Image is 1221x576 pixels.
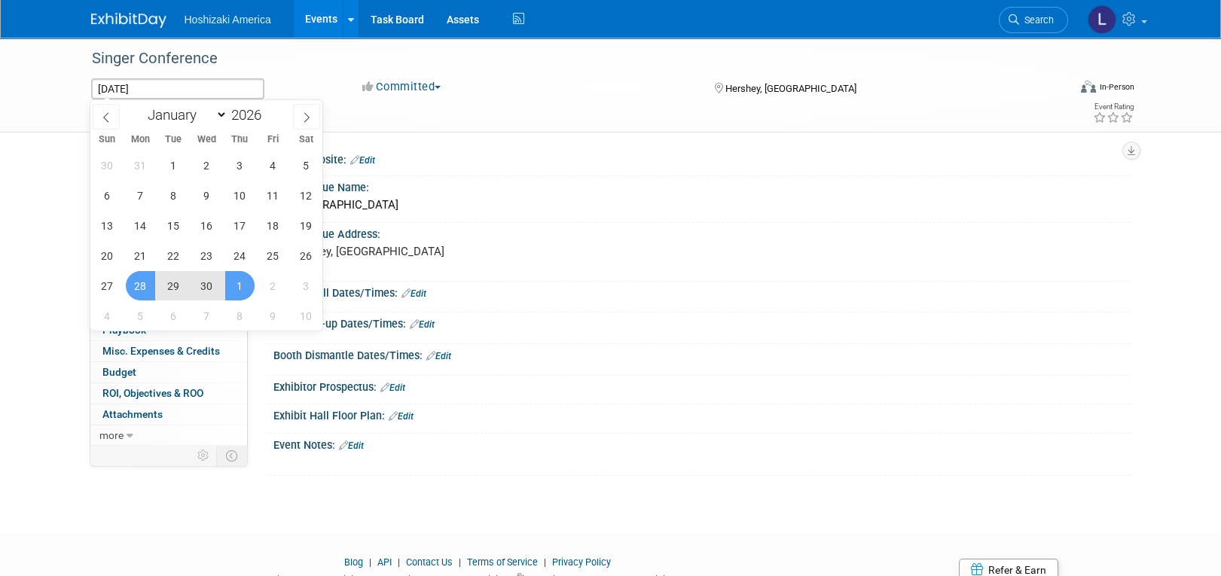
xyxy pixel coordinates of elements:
td: Toggle Event Tabs [216,446,247,465]
img: Lori Northeim [1088,5,1116,34]
span: September 11, 2026 [258,181,288,210]
div: [GEOGRAPHIC_DATA] [285,194,1119,217]
span: | [455,556,465,568]
span: September 3, 2026 [225,151,255,180]
div: Exhibit Hall Dates/Times: [273,282,1131,301]
div: Booth Set-up Dates/Times: [273,312,1131,332]
span: | [394,556,404,568]
span: September 20, 2026 [93,241,122,270]
span: Wed [190,135,223,145]
span: October 7, 2026 [192,301,221,331]
span: | [540,556,550,568]
span: September 24, 2026 [225,241,255,270]
a: Search [999,7,1068,33]
span: Search [1019,14,1054,26]
span: | [365,556,375,568]
img: ExhibitDay [91,13,166,28]
span: September 23, 2026 [192,241,221,270]
a: Edit [426,351,451,361]
span: September 5, 2026 [292,151,321,180]
td: Personalize Event Tab Strip [191,446,217,465]
span: September 6, 2026 [93,181,122,210]
span: September 7, 2026 [126,181,155,210]
span: Hershey, [GEOGRAPHIC_DATA] [725,83,856,94]
span: Sun [90,135,124,145]
span: Budget [102,366,136,378]
span: Tue [157,135,190,145]
span: September 21, 2026 [126,241,155,270]
a: Edit [380,382,405,393]
a: Edit [350,155,375,166]
span: October 1, 2026 [225,271,255,300]
span: September 8, 2026 [159,181,188,210]
a: Privacy Policy [552,556,611,568]
a: Edit [339,440,364,451]
div: Exhibitor Prospectus: [273,376,1131,395]
span: September 1, 2026 [159,151,188,180]
div: In-Person [1098,81,1134,93]
a: ROI, Objectives & ROO [90,383,247,404]
span: September 10, 2026 [225,181,255,210]
a: Misc. Expenses & Credits [90,341,247,361]
span: September 18, 2026 [258,211,288,240]
span: September 13, 2026 [93,211,122,240]
img: Format-Inperson.png [1081,81,1096,93]
span: September 16, 2026 [192,211,221,240]
span: August 31, 2026 [126,151,155,180]
div: Event Venue Name: [273,176,1131,195]
span: Mon [124,135,157,145]
a: Blog [344,556,363,568]
a: Attachments [90,404,247,425]
span: Thu [223,135,256,145]
span: September 29, 2026 [159,271,188,300]
span: September 15, 2026 [159,211,188,240]
div: Exhibit Hall Floor Plan: [273,404,1131,424]
span: October 5, 2026 [126,301,155,331]
span: Fri [256,135,289,145]
span: Misc. Expenses & Credits [102,345,220,357]
a: Terms of Service [467,556,538,568]
span: September 30, 2026 [192,271,221,300]
span: October 4, 2026 [93,301,122,331]
span: ROI, Objectives & ROO [102,387,203,399]
span: October 8, 2026 [225,301,255,331]
input: Event Start Date - End Date [91,78,264,99]
button: Committed [357,79,447,95]
span: September 4, 2026 [258,151,288,180]
span: September 27, 2026 [93,271,122,300]
span: more [99,429,124,441]
span: October 6, 2026 [159,301,188,331]
pre: Hershey, [GEOGRAPHIC_DATA] [290,245,614,258]
a: Contact Us [406,556,453,568]
span: September 25, 2026 [258,241,288,270]
span: September 28, 2026 [126,271,155,300]
span: October 3, 2026 [292,271,321,300]
a: API [377,556,392,568]
span: September 19, 2026 [292,211,321,240]
span: September 22, 2026 [159,241,188,270]
span: September 2, 2026 [192,151,221,180]
div: Event Rating [1092,103,1133,111]
span: October 9, 2026 [258,301,288,331]
div: Singer Conference [87,45,1045,72]
span: October 2, 2026 [258,271,288,300]
div: Booth Dismantle Dates/Times: [273,344,1131,364]
a: Edit [389,411,414,422]
span: September 14, 2026 [126,211,155,240]
a: Edit [401,288,426,299]
input: Year [227,106,273,123]
span: September 9, 2026 [192,181,221,210]
span: Sat [289,135,322,145]
span: October 10, 2026 [292,301,321,331]
a: more [90,425,247,446]
span: Hoshizaki America [185,14,271,26]
div: Event Website: [273,148,1131,168]
div: Event Notes: [273,434,1131,453]
span: Attachments [102,408,163,420]
span: September 17, 2026 [225,211,255,240]
select: Month [141,105,227,124]
a: Edit [410,319,435,330]
span: September 26, 2026 [292,241,321,270]
a: Budget [90,362,247,382]
span: September 12, 2026 [292,181,321,210]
